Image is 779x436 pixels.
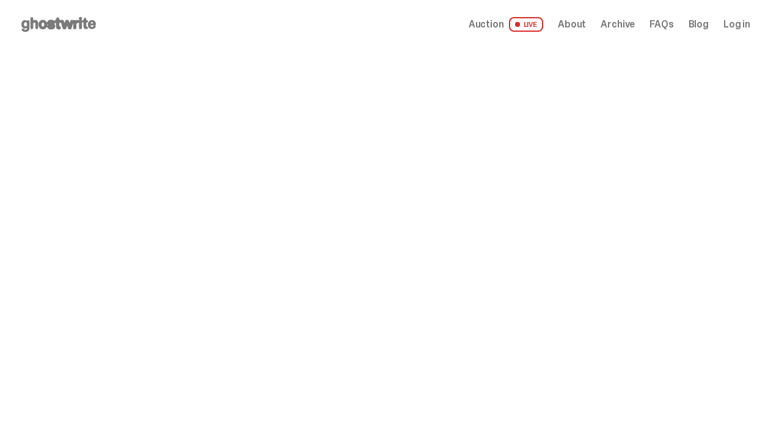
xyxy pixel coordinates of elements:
[509,17,544,32] span: LIVE
[469,20,504,29] span: Auction
[469,17,543,32] a: Auction LIVE
[649,20,673,29] a: FAQs
[558,20,586,29] a: About
[601,20,635,29] a: Archive
[723,20,750,29] a: Log in
[689,20,709,29] a: Blog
